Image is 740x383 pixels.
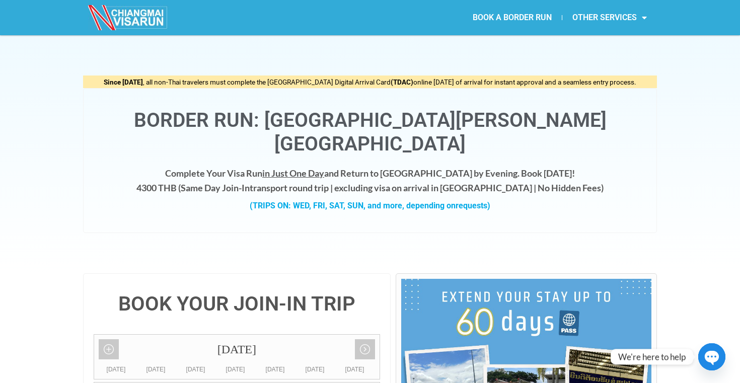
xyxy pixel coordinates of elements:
h1: Border Run: [GEOGRAPHIC_DATA][PERSON_NAME][GEOGRAPHIC_DATA] [94,109,646,156]
div: [DATE] [96,364,136,374]
a: OTHER SERVICES [562,6,657,29]
span: requests) [456,201,490,210]
span: in Just One Day [262,168,324,179]
span: , all non-Thai travelers must complete the [GEOGRAPHIC_DATA] Digital Arrival Card online [DATE] o... [104,78,636,86]
nav: Menu [370,6,657,29]
strong: Since [DATE] [104,78,143,86]
a: BOOK A BORDER RUN [463,6,562,29]
strong: (TDAC) [391,78,413,86]
div: [DATE] [255,364,295,374]
strong: Same Day Join-In [181,182,250,193]
div: [DATE] [295,364,335,374]
div: [DATE] [94,335,380,364]
div: [DATE] [215,364,255,374]
h4: Complete Your Visa Run and Return to [GEOGRAPHIC_DATA] by Evening. Book [DATE]! 4300 THB ( transp... [94,166,646,195]
strong: (TRIPS ON: WED, FRI, SAT, SUN, and more, depending on [250,201,490,210]
div: [DATE] [335,364,375,374]
div: [DATE] [136,364,176,374]
div: [DATE] [176,364,215,374]
h4: BOOK YOUR JOIN-IN TRIP [94,294,380,314]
